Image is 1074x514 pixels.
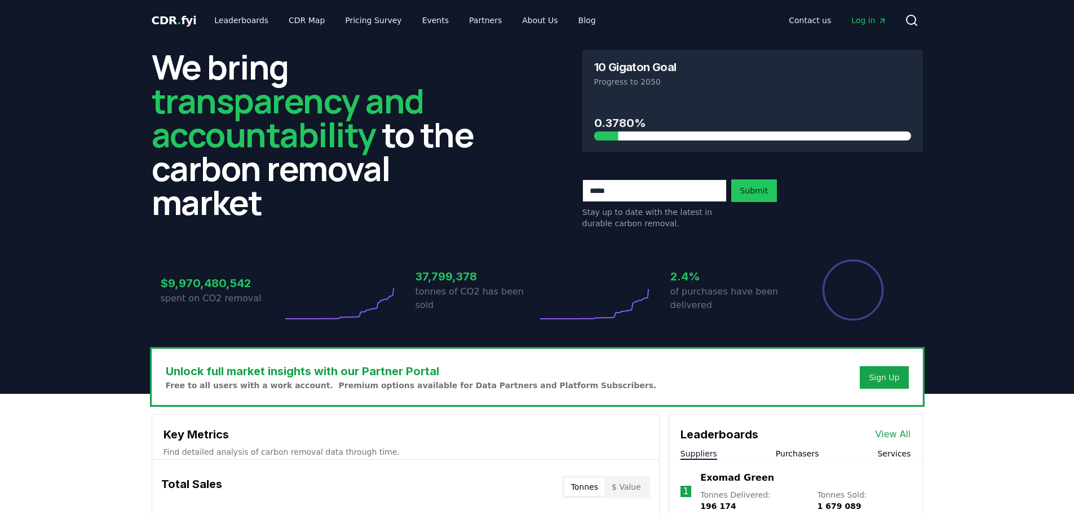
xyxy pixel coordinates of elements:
a: Blog [569,10,605,30]
nav: Main [780,10,895,30]
a: Exomad Green [700,471,774,485]
h3: 2.4% [670,268,792,285]
h3: 10 Gigaton Goal [594,61,677,73]
span: 196 174 [700,502,736,511]
a: View All [876,428,911,441]
p: Stay up to date with the latest in durable carbon removal. [582,207,727,229]
p: of purchases have been delivered [670,285,792,312]
h3: Key Metrics [163,426,648,443]
div: Percentage of sales delivered [821,258,885,322]
a: Log in [842,10,895,30]
p: Find detailed analysis of carbon removal data through time. [163,446,648,458]
h3: $9,970,480,542 [161,275,282,292]
button: Sign Up [860,366,908,389]
a: CDR Map [280,10,334,30]
a: About Us [513,10,567,30]
span: transparency and accountability [152,77,424,157]
a: Leaderboards [205,10,277,30]
button: Services [877,448,911,459]
span: CDR fyi [152,14,197,27]
span: . [177,14,181,27]
span: Log in [851,15,886,26]
p: Free to all users with a work account. Premium options available for Data Partners and Platform S... [166,380,657,391]
h2: We bring to the carbon removal market [152,50,492,219]
a: CDR.fyi [152,12,197,28]
nav: Main [205,10,604,30]
h3: 0.3780% [594,115,911,131]
a: Partners [460,10,511,30]
p: Tonnes Sold : [817,489,911,512]
p: tonnes of CO2 has been sold [416,285,537,312]
p: spent on CO2 removal [161,292,282,305]
a: Pricing Survey [336,10,410,30]
h3: 37,799,378 [416,268,537,285]
button: $ Value [605,478,648,496]
h3: Unlock full market insights with our Partner Portal [166,363,657,380]
button: Submit [731,179,777,202]
p: Tonnes Delivered : [700,489,806,512]
span: 1 679 089 [817,502,861,511]
h3: Total Sales [161,476,222,498]
button: Suppliers [680,448,717,459]
p: 1 [683,485,689,498]
button: Purchasers [776,448,819,459]
a: Contact us [780,10,840,30]
p: Progress to 2050 [594,76,911,87]
button: Tonnes [564,478,605,496]
a: Events [413,10,458,30]
a: Sign Up [869,372,899,383]
h3: Leaderboards [680,426,758,443]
